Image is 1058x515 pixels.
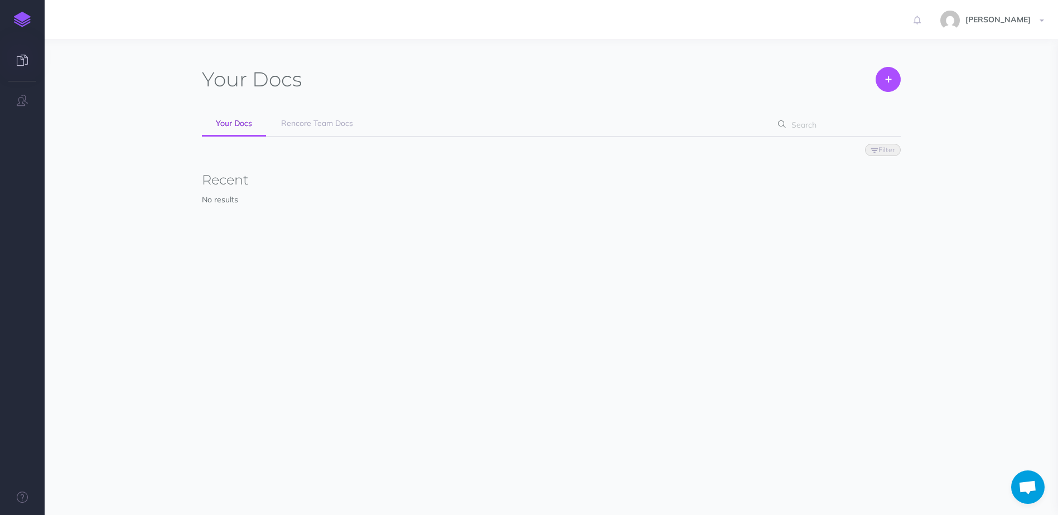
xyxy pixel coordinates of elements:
input: Search [788,115,883,135]
span: Rencore Team Docs [281,118,353,128]
img: logo-mark.svg [14,12,31,27]
a: Your Docs [202,111,266,137]
span: Your Docs [216,118,252,128]
h1: Docs [202,67,302,92]
button: Filter [865,144,901,156]
img: 25b9847aac5dbfcd06a786ee14657274.jpg [940,11,960,30]
span: [PERSON_NAME] [960,14,1036,25]
span: Your [202,67,247,91]
a: Open chat [1011,470,1045,504]
h3: Recent [202,173,901,187]
p: No results [202,193,901,206]
a: Rencore Team Docs [267,111,367,136]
